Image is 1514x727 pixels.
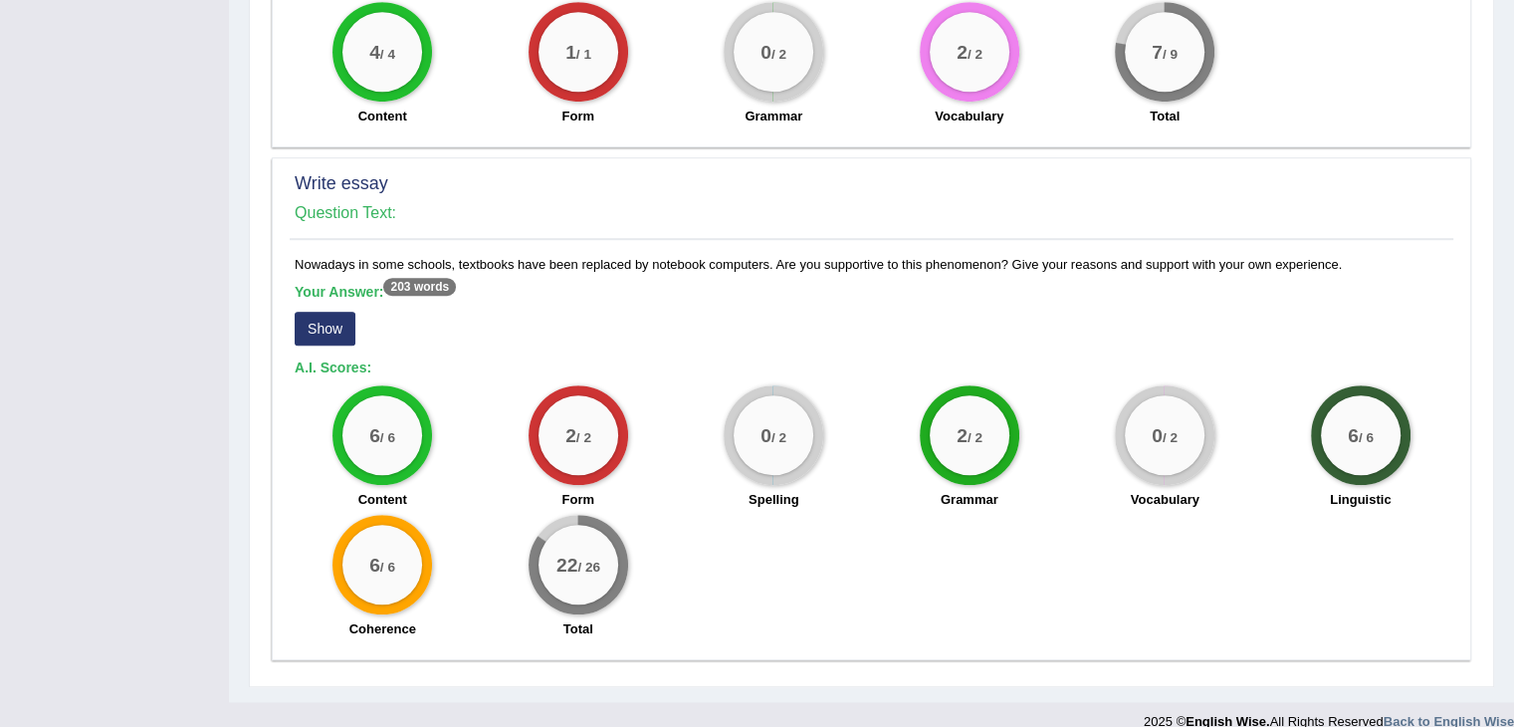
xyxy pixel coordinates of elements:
[369,41,380,63] big: 4
[1330,490,1391,509] label: Linguistic
[295,284,456,300] b: Your Answer:
[295,204,1448,222] h4: Question Text:
[1163,430,1178,445] small: / 2
[565,41,576,63] big: 1
[576,430,591,445] small: / 2
[369,424,380,446] big: 6
[563,619,593,638] label: Total
[1152,41,1163,63] big: 7
[295,360,371,375] b: A.I. Scores:
[771,47,786,62] small: / 2
[380,430,395,445] small: / 6
[1359,430,1374,445] small: / 6
[562,107,595,125] label: Form
[957,424,968,446] big: 2
[369,553,380,575] big: 6
[749,490,799,509] label: Spelling
[349,619,416,638] label: Coherence
[576,47,591,62] small: / 1
[957,41,968,63] big: 2
[556,553,577,575] big: 22
[1348,424,1359,446] big: 6
[295,312,355,346] button: Show
[380,559,395,574] small: / 6
[1152,424,1163,446] big: 0
[565,424,576,446] big: 2
[745,107,802,125] label: Grammar
[760,41,771,63] big: 0
[968,430,982,445] small: / 2
[1163,47,1178,62] small: / 9
[380,47,395,62] small: / 4
[968,47,982,62] small: / 2
[1131,490,1199,509] label: Vocabulary
[358,107,407,125] label: Content
[1150,107,1180,125] label: Total
[760,424,771,446] big: 0
[935,107,1003,125] label: Vocabulary
[358,490,407,509] label: Content
[562,490,595,509] label: Form
[295,174,1448,194] h2: Write essay
[941,490,998,509] label: Grammar
[383,278,456,296] sup: 203 words
[290,255,1453,649] div: Nowadays in some schools, textbooks have been replaced by notebook computers. Are you supportive ...
[771,430,786,445] small: / 2
[577,559,600,574] small: / 26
